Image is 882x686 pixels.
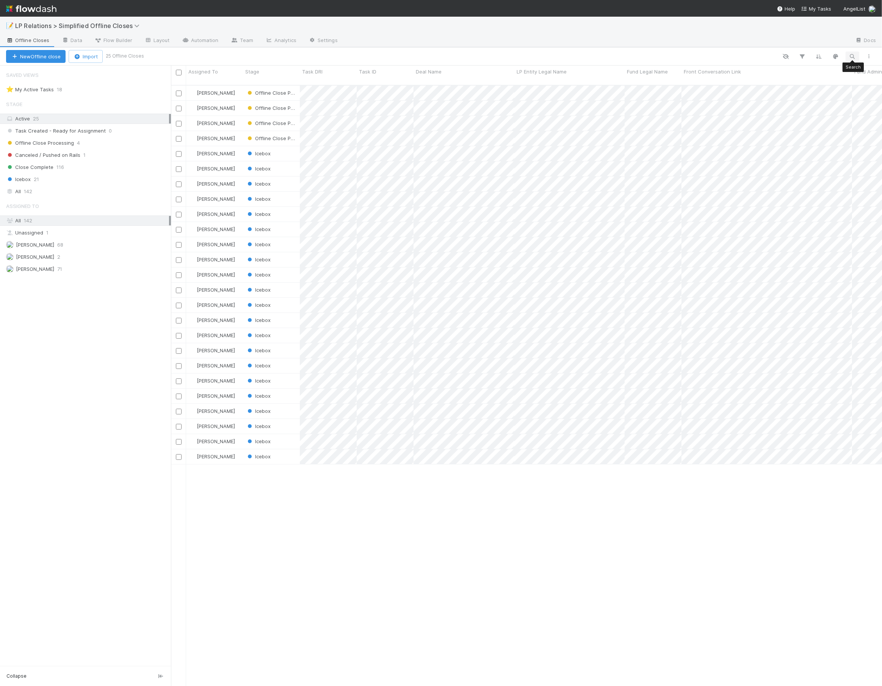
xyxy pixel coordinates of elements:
span: Icebox [246,408,271,414]
a: Data [55,35,88,47]
div: Icebox [246,422,271,430]
span: Icebox [246,363,271,369]
img: logo-inverted-e16ddd16eac7371096b0.svg [6,2,56,15]
a: Docs [849,35,882,47]
span: [PERSON_NAME] [197,302,235,308]
span: [PERSON_NAME] [197,453,235,459]
input: Toggle Row Selected [176,181,182,187]
span: Icebox [246,378,271,384]
span: Stage [6,97,22,112]
img: avatar_6177bb6d-328c-44fd-b6eb-4ffceaabafa4.png [190,347,196,353]
small: 25 Offline Closes [106,53,144,59]
span: [PERSON_NAME] [197,438,235,444]
div: Active [6,114,169,123]
img: avatar_218ae7b5-dcd5-4ccc-b5d5-7cc00ae2934f.png [190,256,196,263]
img: avatar_6177bb6d-328c-44fd-b6eb-4ffceaabafa4.png [190,105,196,111]
span: [PERSON_NAME] [197,150,235,156]
span: Close Complete [6,163,53,172]
span: Icebox [246,423,271,429]
span: 2 [57,252,60,262]
div: [PERSON_NAME] [189,256,235,263]
span: Canceled / Pushed on Rails [6,150,80,160]
div: Icebox [246,180,271,188]
img: avatar_6177bb6d-328c-44fd-b6eb-4ffceaabafa4.png [190,363,196,369]
div: Icebox [246,271,271,278]
div: Offline Close Processing [246,89,296,97]
div: Icebox [246,286,271,294]
span: Icebox [246,150,271,156]
input: Toggle Row Selected [176,348,182,354]
span: Icebox [246,241,271,247]
span: Icebox [246,438,271,444]
span: Offline Closes [6,36,49,44]
span: [PERSON_NAME] [197,196,235,202]
div: Icebox [246,225,271,233]
div: Icebox [246,377,271,384]
div: Icebox [246,316,271,324]
span: [PERSON_NAME] [16,254,54,260]
span: 0 [109,126,112,136]
span: AngelList [843,6,865,12]
span: 18 [57,85,70,94]
div: [PERSON_NAME] [189,150,235,157]
a: Settings [302,35,344,47]
div: [PERSON_NAME] [189,316,235,324]
img: avatar_218ae7b5-dcd5-4ccc-b5d5-7cc00ae2934f.png [6,241,14,248]
div: All [6,216,169,225]
span: [PERSON_NAME] [197,181,235,187]
input: Toggle Row Selected [176,257,182,263]
div: Unassigned [6,228,169,238]
img: avatar_26a72cff-d2f6-445f-be4d-79d164590882.png [6,253,14,261]
span: 116 [56,163,64,172]
div: [PERSON_NAME] [189,286,235,294]
div: [PERSON_NAME] [189,225,235,233]
div: [PERSON_NAME] [189,180,235,188]
span: Icebox [246,272,271,278]
span: Icebox [246,393,271,399]
span: [PERSON_NAME] [197,211,235,217]
div: Icebox [246,453,271,460]
span: Icebox [246,256,271,263]
div: Icebox [246,331,271,339]
span: 1 [46,228,49,238]
input: Toggle Row Selected [176,136,182,142]
div: Offline Close Processing [246,104,296,112]
span: Assigned To [6,198,39,214]
input: Toggle Row Selected [176,121,182,127]
input: Toggle Row Selected [176,272,182,278]
span: Icebox [246,181,271,187]
input: Toggle Row Selected [176,197,182,202]
span: [PERSON_NAME] [197,317,235,323]
img: avatar_6177bb6d-328c-44fd-b6eb-4ffceaabafa4.png [190,287,196,293]
span: [PERSON_NAME] [197,256,235,263]
div: Help [777,5,795,13]
span: Icebox [246,166,271,172]
div: [PERSON_NAME] [189,422,235,430]
span: Offline Close Processing [246,105,314,111]
span: [PERSON_NAME] [197,166,235,172]
img: avatar_6177bb6d-328c-44fd-b6eb-4ffceaabafa4.png [190,302,196,308]
span: Offline Close Processing [6,138,74,148]
img: avatar_218ae7b5-dcd5-4ccc-b5d5-7cc00ae2934f.png [190,150,196,156]
div: [PERSON_NAME] [189,301,235,309]
input: Toggle Row Selected [176,91,182,96]
span: [PERSON_NAME] [197,90,235,96]
button: NewOffline close [6,50,66,63]
span: Icebox [246,302,271,308]
div: [PERSON_NAME] [189,407,235,415]
span: LP Relations > Simplified Offline Closes [15,22,143,30]
img: avatar_6177bb6d-328c-44fd-b6eb-4ffceaabafa4.png [190,393,196,399]
img: avatar_6177bb6d-328c-44fd-b6eb-4ffceaabafa4.png [190,332,196,338]
div: [PERSON_NAME] [189,134,235,142]
div: Icebox [246,392,271,400]
input: Toggle Row Selected [176,424,182,430]
span: Offline Close Processing [246,90,314,96]
span: 25 [33,116,39,122]
span: Front Conversation Link [684,68,741,75]
button: Import [69,50,103,63]
span: 4 [77,138,80,148]
span: Icebox [246,347,271,353]
div: [PERSON_NAME] [189,377,235,384]
img: avatar_218ae7b5-dcd5-4ccc-b5d5-7cc00ae2934f.png [190,90,196,96]
span: 21 [34,175,39,184]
